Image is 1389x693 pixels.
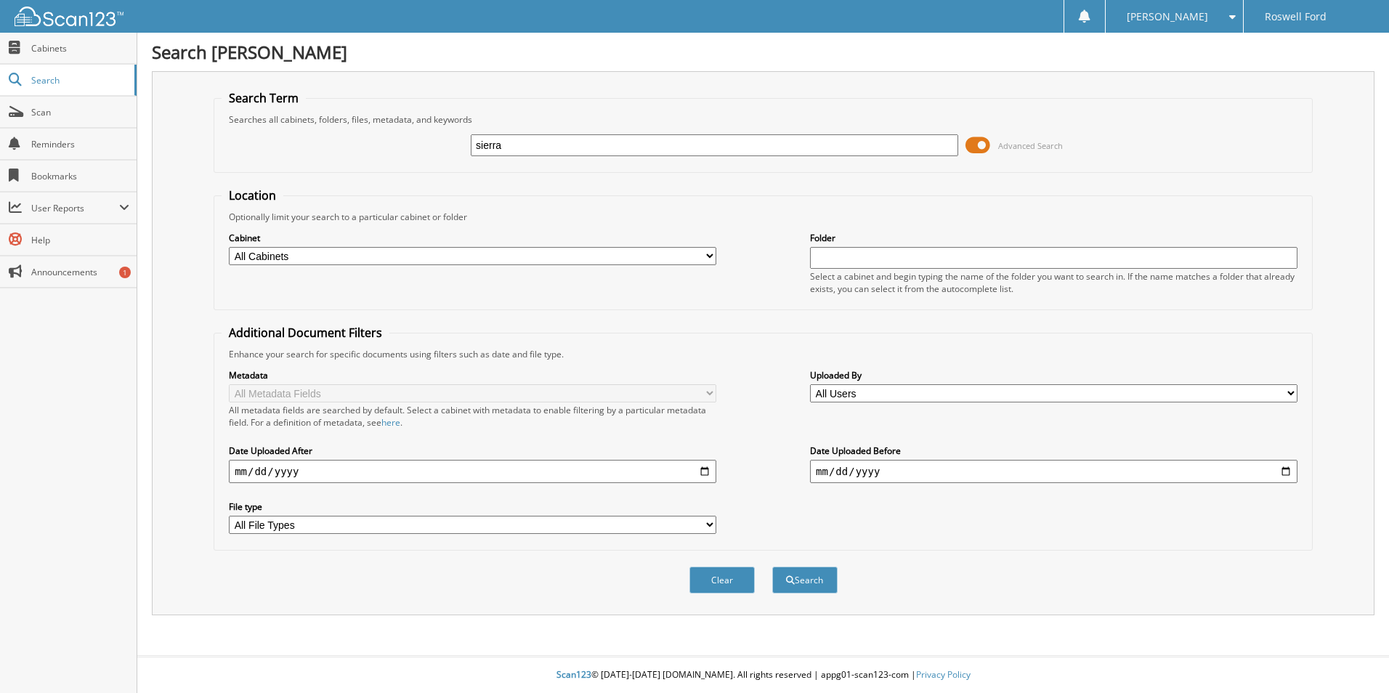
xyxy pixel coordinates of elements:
[810,445,1297,457] label: Date Uploaded Before
[222,211,1305,223] div: Optionally limit your search to a particular cabinet or folder
[137,657,1389,693] div: © [DATE]-[DATE] [DOMAIN_NAME]. All rights reserved | appg01-scan123-com |
[229,460,716,483] input: start
[229,445,716,457] label: Date Uploaded After
[152,40,1374,64] h1: Search [PERSON_NAME]
[810,232,1297,244] label: Folder
[229,232,716,244] label: Cabinet
[15,7,123,26] img: scan123-logo-white.svg
[222,187,283,203] legend: Location
[31,266,129,278] span: Announcements
[222,348,1305,360] div: Enhance your search for specific documents using filters such as date and file type.
[772,567,838,593] button: Search
[689,567,755,593] button: Clear
[31,202,119,214] span: User Reports
[810,460,1297,483] input: end
[229,404,716,429] div: All metadata fields are searched by default. Select a cabinet with metadata to enable filtering b...
[31,74,127,86] span: Search
[810,369,1297,381] label: Uploaded By
[381,416,400,429] a: here
[31,170,129,182] span: Bookmarks
[916,668,971,681] a: Privacy Policy
[31,106,129,118] span: Scan
[810,270,1297,295] div: Select a cabinet and begin typing the name of the folder you want to search in. If the name match...
[229,500,716,513] label: File type
[119,267,131,278] div: 1
[1265,12,1327,21] span: Roswell Ford
[222,325,389,341] legend: Additional Document Filters
[556,668,591,681] span: Scan123
[31,42,129,54] span: Cabinets
[222,90,306,106] legend: Search Term
[31,138,129,150] span: Reminders
[229,369,716,381] label: Metadata
[222,113,1305,126] div: Searches all cabinets, folders, files, metadata, and keywords
[31,234,129,246] span: Help
[1127,12,1208,21] span: [PERSON_NAME]
[998,140,1063,151] span: Advanced Search
[1316,623,1389,693] iframe: Chat Widget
